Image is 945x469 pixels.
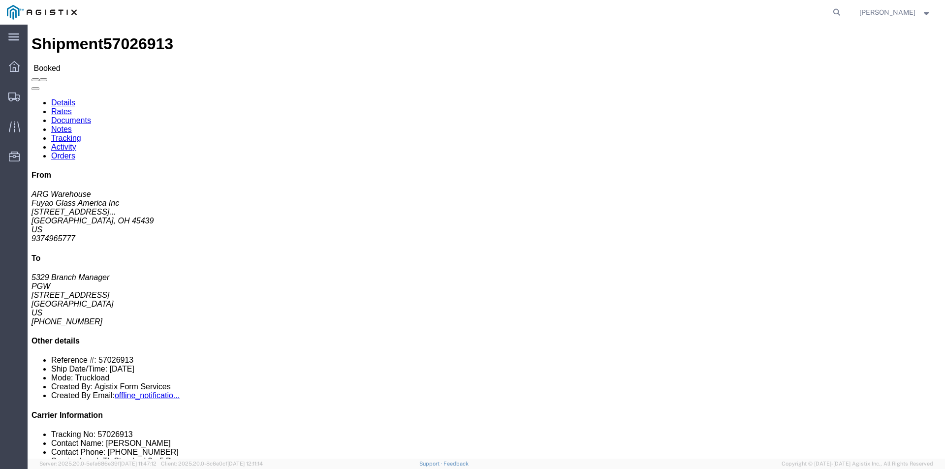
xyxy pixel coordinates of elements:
button: [PERSON_NAME] [859,6,932,18]
span: [DATE] 11:47:12 [120,461,157,467]
span: [DATE] 12:11:14 [227,461,263,467]
iframe: FS Legacy Container [28,25,945,459]
span: Server: 2025.20.0-5efa686e39f [39,461,157,467]
a: Feedback [443,461,469,467]
span: Client: 2025.20.0-8c6e0cf [161,461,263,467]
span: Craig Clark [859,7,915,18]
span: Copyright © [DATE]-[DATE] Agistix Inc., All Rights Reserved [782,460,933,468]
a: Support [419,461,444,467]
img: logo [7,5,77,20]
